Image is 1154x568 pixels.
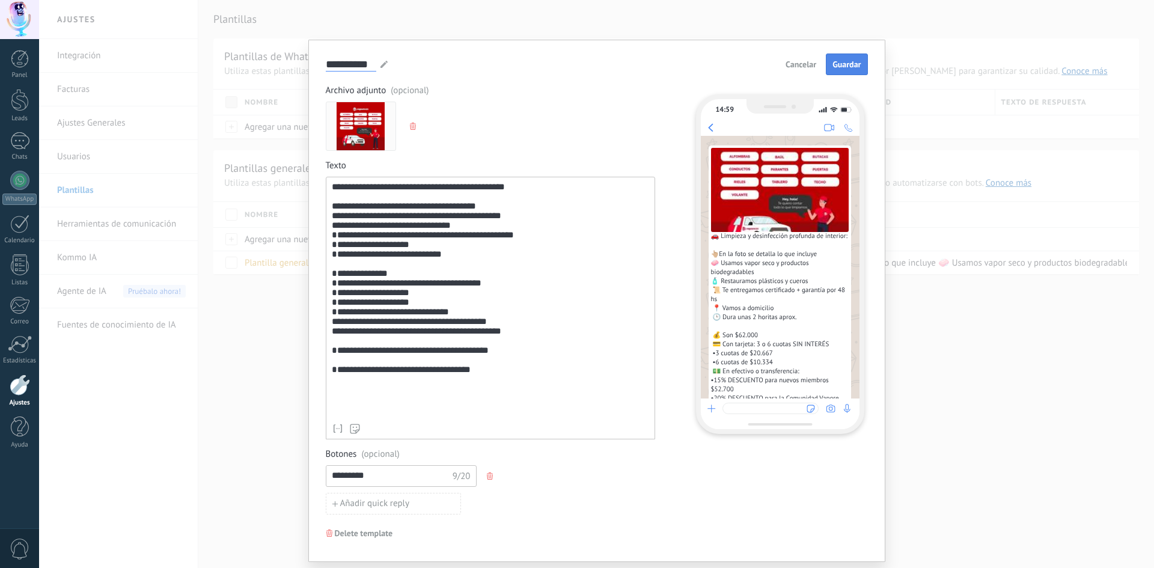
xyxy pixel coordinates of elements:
div: Ayuda [2,441,37,449]
button: Delete template [321,524,398,542]
img: Preview [711,148,849,232]
div: Panel [2,72,37,79]
div: Chats [2,153,37,161]
div: Estadísticas [2,357,37,365]
button: Guardar [826,53,867,75]
span: Cancelar [786,60,816,69]
div: Listas [2,279,37,287]
span: Añadir quick reply [340,499,410,508]
button: Añadir quick reply [326,493,461,515]
div: 14:59 [716,105,734,114]
img: Preview [337,102,385,150]
button: Cancelar [780,55,822,73]
span: 9/20 [453,471,471,482]
div: Calendario [2,237,37,245]
div: Leads [2,115,37,123]
span: Botones [326,448,655,460]
span: Guardar [832,60,861,69]
div: Ajustes [2,399,37,407]
span: Delete template [335,529,393,537]
span: Archivo adjunto [326,85,655,97]
div: Correo [2,318,37,326]
div: WhatsApp [2,194,37,205]
span: (opcional) [391,85,429,97]
span: 🚗 Limpieza y desinfección profunda de interior: 👆🏼En la foto se detalla lo que incluye 🧼 Usamos v... [711,232,849,448]
span: Texto [326,160,655,172]
span: (opcional) [361,448,399,460]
